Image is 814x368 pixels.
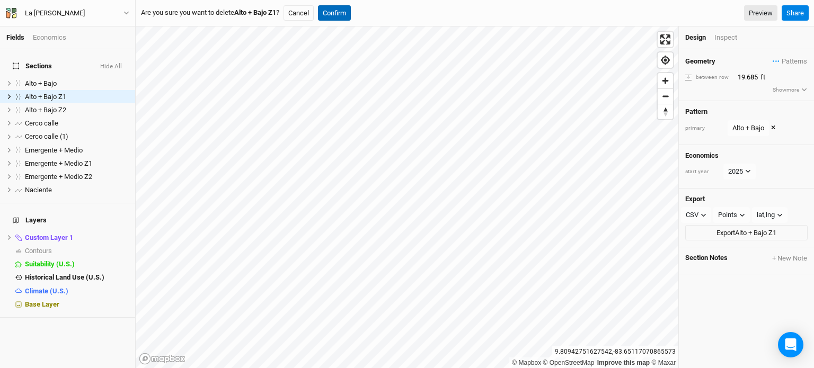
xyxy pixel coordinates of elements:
div: Historical Land Use (U.S.) [25,273,129,282]
div: Emergente + Medio Z1 [25,159,129,168]
span: Base Layer [25,300,59,308]
button: Zoom out [658,88,673,104]
span: Cerco calle (1) [25,132,68,140]
a: Fields [6,33,24,41]
b: Alto + Bajo Z1 [234,8,276,16]
span: Alto + Bajo Z1 [25,93,66,101]
button: Reset bearing to north [658,104,673,119]
a: Mapbox logo [139,353,185,365]
div: Base Layer [25,300,129,309]
div: Alto + Bajo [732,123,764,133]
span: Emergente + Medio [25,146,83,154]
a: Improve this map [597,359,650,366]
div: 9.80942751627542 , -83.65117070865573 [552,346,678,357]
button: Hide All [100,63,122,70]
button: Enter fullscreen [658,32,673,47]
div: Naciente [25,186,129,194]
button: Cancel [284,5,314,21]
span: Emergente + Medio Z2 [25,173,92,181]
button: ExportAlto + Bajo Z1 [685,225,808,241]
div: Points [718,210,737,220]
canvas: Map [136,26,678,368]
div: Emergente + Medio Z2 [25,173,129,181]
a: Preview [744,5,777,21]
button: Confirm [318,5,351,21]
a: Mapbox [512,359,541,366]
button: Patterns [772,56,808,67]
button: + New Note [772,254,808,263]
button: CSV [681,207,711,223]
div: La [PERSON_NAME] [25,8,85,19]
div: primary [685,124,722,132]
div: lat,lng [757,210,775,220]
span: Alto + Bajo Z2 [25,106,66,114]
a: OpenStreetMap [543,359,595,366]
div: Contours [25,247,129,255]
span: Cerco calle [25,119,58,127]
button: × [771,122,775,134]
span: Historical Land Use (U.S.) [25,273,104,281]
span: Custom Layer 1 [25,234,73,241]
div: Alto + Bajo [25,79,129,88]
div: Climate (U.S.) [25,287,129,295]
h4: Geometry [685,57,715,66]
div: Suitability (U.S.) [25,260,129,268]
span: Emergente + Medio Z1 [25,159,92,167]
span: Naciente [25,186,52,194]
span: Alto + Bajo [25,79,57,87]
span: Are you sure you want to delete ? [141,8,279,17]
div: Alto + Bajo Z2 [25,106,129,114]
span: Sections [13,62,52,70]
div: La Esperanza [25,8,85,19]
div: Emergente + Medio [25,146,129,155]
button: Zoom in [658,73,673,88]
div: Economics [33,33,66,42]
button: Share [782,5,809,21]
div: start year [685,168,722,176]
h4: Export [685,195,808,203]
h4: Pattern [685,107,808,116]
span: Climate (U.S.) [25,287,68,295]
button: Points [713,207,750,223]
button: La [PERSON_NAME] [5,7,130,19]
div: between row [685,74,732,82]
div: Design [685,33,706,42]
button: lat,lng [752,207,788,223]
span: Patterns [773,56,807,67]
button: Find my location [658,52,673,68]
h4: Layers [6,210,129,231]
a: Maxar [651,359,676,366]
button: 2025 [723,164,756,179]
div: Open Intercom Messenger [778,332,803,357]
button: Alto + Bajo [728,120,769,136]
div: Alto + Bajo Z1 [25,93,129,101]
div: Cerco calle (1) [25,132,129,141]
div: Inspect [714,33,752,42]
span: Contours [25,247,52,255]
h4: Economics [685,151,808,160]
span: Suitability (U.S.) [25,260,75,268]
div: Custom Layer 1 [25,234,129,242]
div: Cerco calle [25,119,129,128]
div: CSV [686,210,698,220]
span: Section Notes [685,254,728,263]
button: Showmore [772,85,808,95]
